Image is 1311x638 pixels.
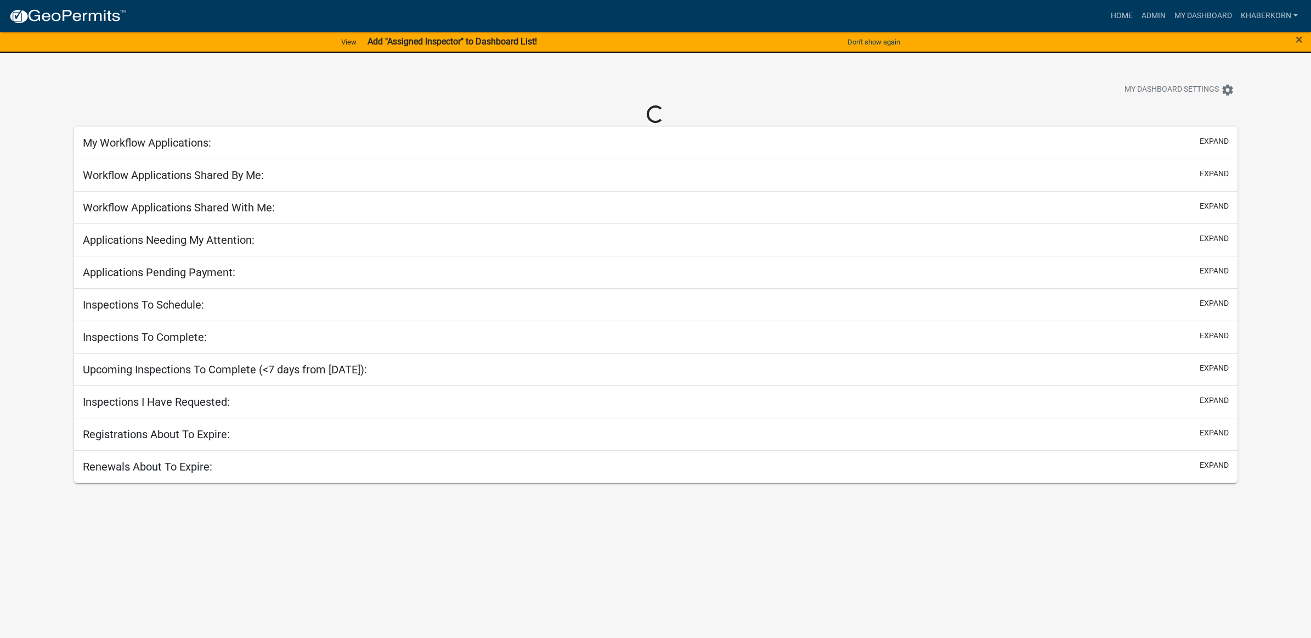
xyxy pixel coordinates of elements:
[1200,168,1229,180] button: expand
[1200,395,1229,406] button: expand
[1200,362,1229,374] button: expand
[1170,5,1236,26] a: My Dashboard
[83,460,212,473] h5: Renewals About To Expire:
[83,363,367,376] h5: Upcoming Inspections To Complete (<7 days from [DATE]):
[83,395,230,408] h5: Inspections I Have Requested:
[1200,200,1229,212] button: expand
[83,428,230,441] h5: Registrations About To Expire:
[1137,5,1170,26] a: Admin
[1124,83,1219,97] span: My Dashboard Settings
[83,298,204,311] h5: Inspections To Schedule:
[83,169,264,182] h5: Workflow Applications Shared By Me:
[337,33,361,51] a: View
[83,233,255,247] h5: Applications Needing My Attention:
[1296,32,1303,47] span: ×
[83,201,275,214] h5: Workflow Applications Shared With Me:
[1296,33,1303,46] button: Close
[1200,233,1229,244] button: expand
[83,331,207,344] h5: Inspections To Complete:
[1200,427,1229,439] button: expand
[1200,136,1229,147] button: expand
[1106,5,1137,26] a: Home
[1116,79,1243,100] button: My Dashboard Settingssettings
[83,266,235,279] h5: Applications Pending Payment:
[1221,83,1234,97] i: settings
[1200,460,1229,471] button: expand
[1200,265,1229,277] button: expand
[83,136,211,149] h5: My Workflow Applications:
[1200,330,1229,342] button: expand
[1200,298,1229,309] button: expand
[1236,5,1302,26] a: khaberkorn
[843,33,905,51] button: Don't show again
[368,36,537,47] strong: Add "Assigned Inspector" to Dashboard List!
